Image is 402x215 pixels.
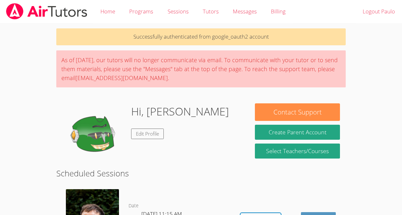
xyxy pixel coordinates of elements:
span: Messages [233,8,257,15]
p: Successfully authenticated from google_oauth2 account [56,28,346,45]
dt: Date [129,202,138,210]
h1: Hi, [PERSON_NAME] [131,103,229,120]
a: Edit Profile [131,129,164,139]
img: default.png [62,103,126,167]
button: Create Parent Account [255,125,340,140]
a: Select Teachers/Courses [255,144,340,159]
img: airtutors_banner-c4298cdbf04f3fff15de1276eac7730deb9818008684d7c2e4769d2f7ddbe033.png [5,3,88,19]
button: Contact Support [255,103,340,121]
h2: Scheduled Sessions [56,167,346,179]
div: As of [DATE], our tutors will no longer communicate via email. To communicate with your tutor or ... [56,50,346,87]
